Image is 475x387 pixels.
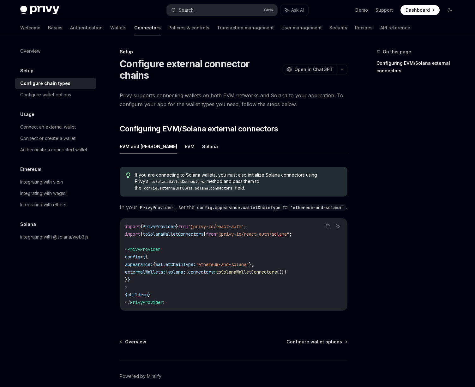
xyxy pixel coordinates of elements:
[155,262,196,267] span: walletChainType:
[185,139,195,154] button: EVM
[280,4,308,16] button: Ask AI
[383,48,411,56] span: On this page
[120,339,146,345] a: Overview
[125,339,146,345] span: Overview
[20,6,59,15] img: dark logo
[20,233,88,241] div: Integrating with @solana/web3.js
[20,20,40,35] a: Welcome
[125,254,140,260] span: config
[15,231,96,243] a: Integrating with @solana/web3.js
[120,58,280,81] h1: Configure external connector chains
[178,224,188,229] span: from
[134,20,161,35] a: Connectors
[120,124,278,134] span: Configuring EVM/Solana external connectors
[249,262,254,267] span: },
[165,269,168,275] span: {
[400,5,440,15] a: Dashboard
[216,231,289,237] span: "@privy-io/react-auth/solana"
[20,123,76,131] div: Connect an external wallet
[120,373,161,379] a: Powered by Mintlify
[217,20,274,35] a: Transaction management
[125,284,128,290] span: >
[15,121,96,133] a: Connect an external wallet
[145,254,148,260] span: {
[15,89,96,100] a: Configure wallet options
[148,292,150,298] span: }
[120,203,347,212] span: In your , set the to .
[406,7,430,13] span: Dashboard
[376,7,393,13] a: Support
[286,339,342,345] span: Configure wallet options
[291,7,304,13] span: Ask AI
[135,172,341,191] span: If you are connecting to Solana wallets, you must also initialize Solana connectors using Privy’s...
[15,176,96,188] a: Integrating with viem
[20,178,63,186] div: Integrating with viem
[143,231,203,237] span: toSolanaWalletConnectors
[376,58,460,76] a: Configuring EVM/Solana external connectors
[125,231,140,237] span: import
[128,292,148,298] span: children
[120,91,347,109] span: Privy supports connecting wallets on both EVM networks and Solana to your application. To configu...
[380,20,410,35] a: API reference
[281,20,322,35] a: User management
[202,139,218,154] button: Solana
[15,133,96,144] a: Connect or create a wallet
[167,4,277,16] button: Search...CtrlK
[188,224,244,229] span: '@privy-io/react-auth'
[324,222,332,230] button: Copy the contents from the code block
[445,5,455,15] button: Toggle dark mode
[15,144,96,155] a: Authenticate a connected wallet
[20,135,75,142] div: Connect or create a wallet
[355,7,368,13] a: Demo
[110,20,127,35] a: Wallets
[125,246,128,252] span: <
[179,6,196,14] div: Search...
[355,20,373,35] a: Recipes
[125,269,165,275] span: externalWallets:
[196,262,249,267] span: 'ethereum-and-solana'
[334,222,342,230] button: Ask AI
[140,254,143,260] span: =
[126,172,130,178] svg: Tip
[186,269,188,275] span: {
[206,231,216,237] span: from
[288,204,346,211] code: 'ethereum-and-solana'
[168,20,209,35] a: Policies & controls
[20,91,71,99] div: Configure wallet options
[176,224,178,229] span: }
[137,204,175,211] code: PrivyProvider
[20,221,36,228] h5: Solana
[15,45,96,57] a: Overview
[163,299,165,305] span: >
[20,190,66,197] div: Integrating with wagmi
[20,166,41,173] h5: Ethereum
[128,246,160,252] span: PrivyProvider
[141,185,235,191] code: config.externalWallets.solana.connectors
[20,80,70,87] div: Configure chain types
[125,299,130,305] span: </
[125,292,128,298] span: {
[15,199,96,210] a: Integrating with ethers
[277,269,287,275] span: ()}}
[120,49,347,55] div: Setup
[143,254,145,260] span: {
[15,78,96,89] a: Configure chain types
[286,339,347,345] a: Configure wallet options
[128,277,130,282] span: }
[20,67,33,75] h5: Setup
[20,146,87,154] div: Authenticate a connected wallet
[188,269,216,275] span: connectors:
[244,224,246,229] span: ;
[168,269,186,275] span: solana:
[264,8,274,13] span: Ctrl K
[125,277,128,282] span: }
[120,139,177,154] button: EVM and [PERSON_NAME]
[20,111,34,118] h5: Usage
[283,64,337,75] button: Open in ChatGPT
[15,188,96,199] a: Integrating with wagmi
[20,47,40,55] div: Overview
[140,231,143,237] span: {
[130,299,163,305] span: PrivyProvider
[203,231,206,237] span: }
[294,66,333,73] span: Open in ChatGPT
